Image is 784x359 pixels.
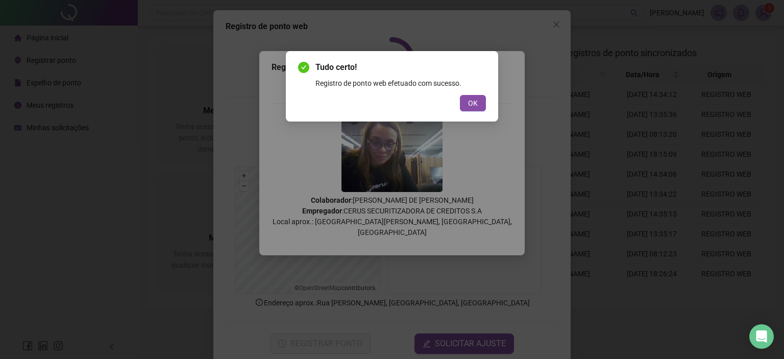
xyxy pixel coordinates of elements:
button: OK [460,95,486,111]
div: Open Intercom Messenger [749,324,774,349]
span: check-circle [298,62,309,73]
div: Registro de ponto web efetuado com sucesso. [315,78,486,89]
span: Tudo certo! [315,61,486,74]
span: OK [468,98,478,109]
